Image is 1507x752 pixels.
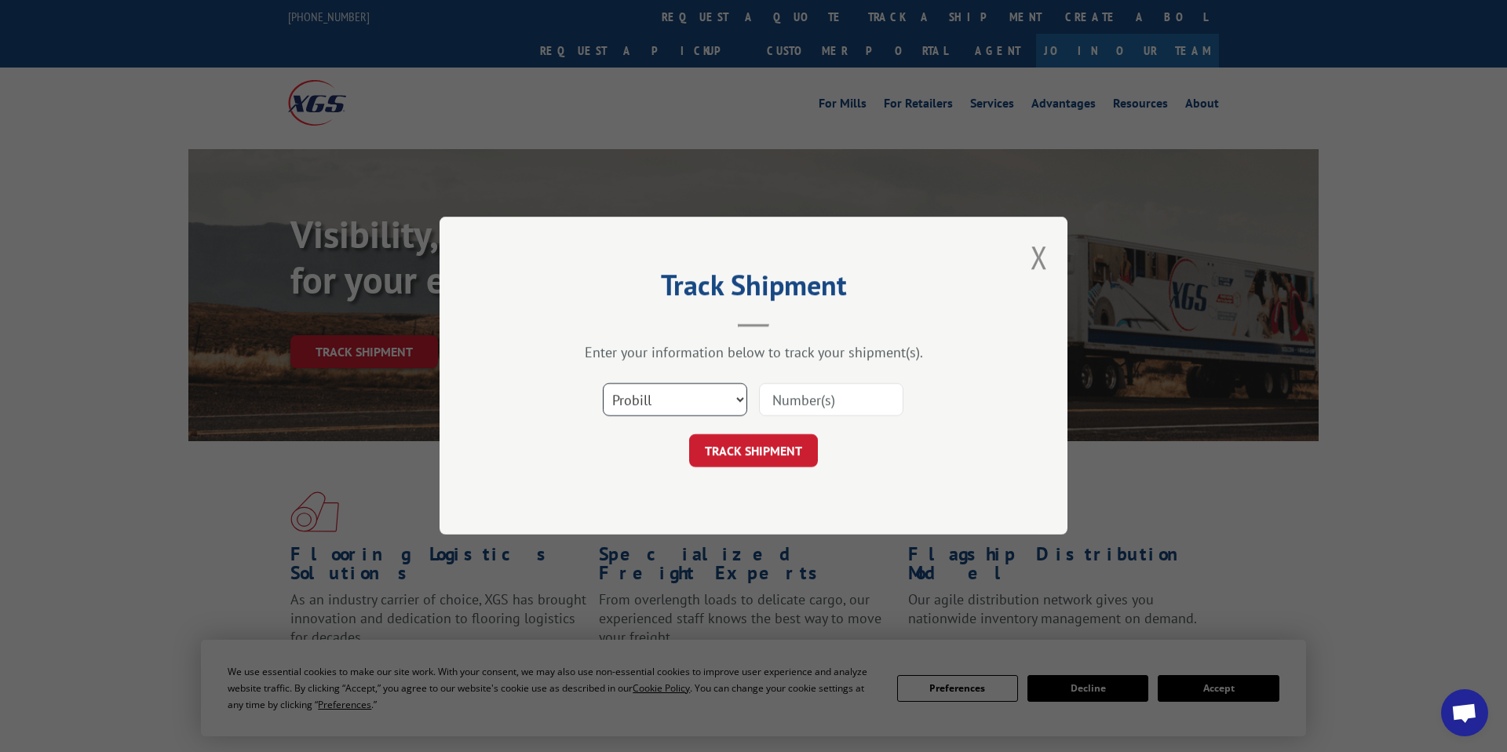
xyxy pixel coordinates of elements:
[689,435,818,468] button: TRACK SHIPMENT
[518,274,989,304] h2: Track Shipment
[518,344,989,362] div: Enter your information below to track your shipment(s).
[1031,236,1048,278] button: Close modal
[1441,689,1488,736] div: Open chat
[759,384,903,417] input: Number(s)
